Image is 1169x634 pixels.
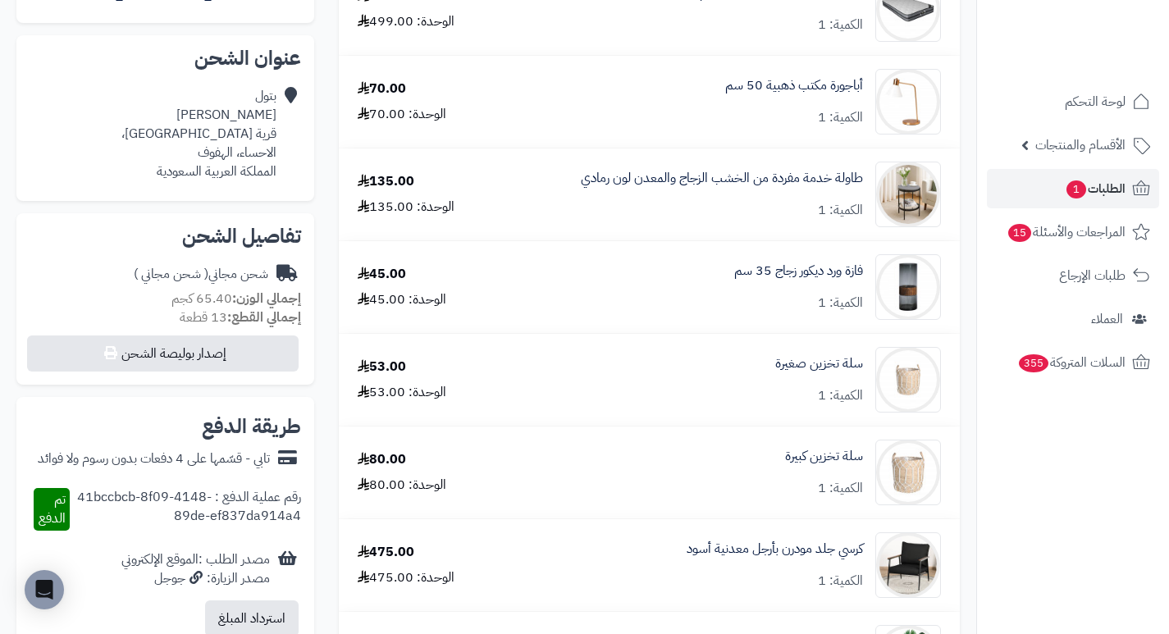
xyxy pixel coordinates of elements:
[876,162,940,227] img: 1756025911-220603011841-90x90.jpg
[358,290,446,309] div: الوحدة: 45.00
[987,343,1159,382] a: السلات المتروكة355
[1091,308,1123,331] span: العملاء
[171,289,301,308] small: 65.40 كجم
[27,335,299,372] button: إصدار بوليصة الشحن
[227,308,301,327] strong: إجمالي القطع:
[818,201,863,220] div: الكمية: 1
[38,449,270,468] div: تابي - قسّمها على 4 دفعات بدون رسوم ولا فوائد
[358,80,406,98] div: 70.00
[358,105,446,124] div: الوحدة: 70.00
[70,488,302,531] div: رقم عملية الدفع : 41bccbcb-8f09-4148-89de-ef837da914a4
[121,550,270,588] div: مصدر الطلب :الموقع الإلكتروني
[876,254,940,320] img: 1725872135-110306010436-90x90.jpg
[358,358,406,376] div: 53.00
[1065,177,1126,200] span: الطلبات
[775,354,863,373] a: سلة تخزين صغيرة
[358,12,454,31] div: الوحدة: 499.00
[180,308,301,327] small: 13 قطعة
[358,172,414,191] div: 135.00
[581,169,863,188] a: طاولة خدمة مفردة من الخشب الزجاج والمعدن لون رمادي
[134,265,268,284] div: شحن مجاني
[1066,180,1086,198] span: 1
[818,479,863,498] div: الكمية: 1
[818,108,863,127] div: الكمية: 1
[876,440,940,505] img: 1732802396-110116010116-90x90.jpg
[1019,354,1048,372] span: 355
[358,543,414,562] div: 475.00
[1007,221,1126,244] span: المراجعات والأسئلة
[121,569,270,588] div: مصدر الزيارة: جوجل
[202,417,301,436] h2: طريقة الدفع
[25,570,64,609] div: Open Intercom Messenger
[358,265,406,284] div: 45.00
[358,383,446,402] div: الوحدة: 53.00
[785,447,863,466] a: سلة تخزين كبيرة
[1017,351,1126,374] span: السلات المتروكة
[818,386,863,405] div: الكمية: 1
[876,532,940,598] img: 1746531760-1746270960749-2-90x90.jpg
[1035,134,1126,157] span: الأقسام والمنتجات
[725,76,863,95] a: أباجورة مكتب ذهبية 50 سم
[358,568,454,587] div: الوحدة: 475.00
[121,87,276,180] div: بتول [PERSON_NAME] قرية [GEOGRAPHIC_DATA]، الاحساء، الهفوف المملكة العربية السعودية
[358,476,446,495] div: الوحدة: 80.00
[134,264,208,284] span: ( شحن مجاني )
[987,212,1159,252] a: المراجعات والأسئلة15
[39,490,66,528] span: تم الدفع
[1059,264,1126,287] span: طلبات الإرجاع
[1008,224,1031,242] span: 15
[232,289,301,308] strong: إجمالي الوزن:
[818,572,863,591] div: الكمية: 1
[1065,90,1126,113] span: لوحة التحكم
[358,450,406,469] div: 80.00
[818,294,863,312] div: الكمية: 1
[358,198,454,217] div: الوحدة: 135.00
[876,69,940,135] img: 1715169997-220202011096-90x90.jpg
[987,169,1159,208] a: الطلبات1
[734,262,863,281] a: فازة ورد ديكور زجاج 35 سم
[987,299,1159,339] a: العملاء
[987,256,1159,295] a: طلبات الإرجاع
[30,48,301,68] h2: عنوان الشحن
[687,540,863,559] a: كرسي جلد مودرن بأرجل معدنية أسود
[818,16,863,34] div: الكمية: 1
[30,226,301,246] h2: تفاصيل الشحن
[987,82,1159,121] a: لوحة التحكم
[876,347,940,413] img: 1732802203-110116010118-90x90.jpg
